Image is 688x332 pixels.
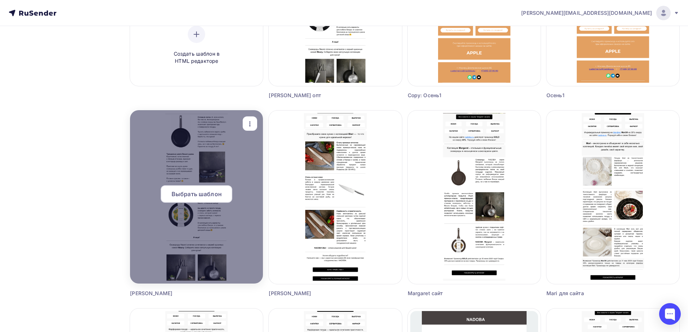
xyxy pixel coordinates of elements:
[546,92,646,99] div: Осень1
[408,290,507,297] div: Margaret сайт
[269,290,368,297] div: [PERSON_NAME]
[521,6,679,20] a: [PERSON_NAME][EMAIL_ADDRESS][DOMAIN_NAME]
[162,50,231,65] span: Создать шаблон в HTML редакторе
[546,290,646,297] div: Mari для сайта
[172,190,222,198] span: Выбрать шаблон
[408,92,507,99] div: Copy: Осень1
[269,92,368,99] div: [PERSON_NAME] опт
[521,9,652,17] span: [PERSON_NAME][EMAIL_ADDRESS][DOMAIN_NAME]
[130,290,230,297] div: [PERSON_NAME]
